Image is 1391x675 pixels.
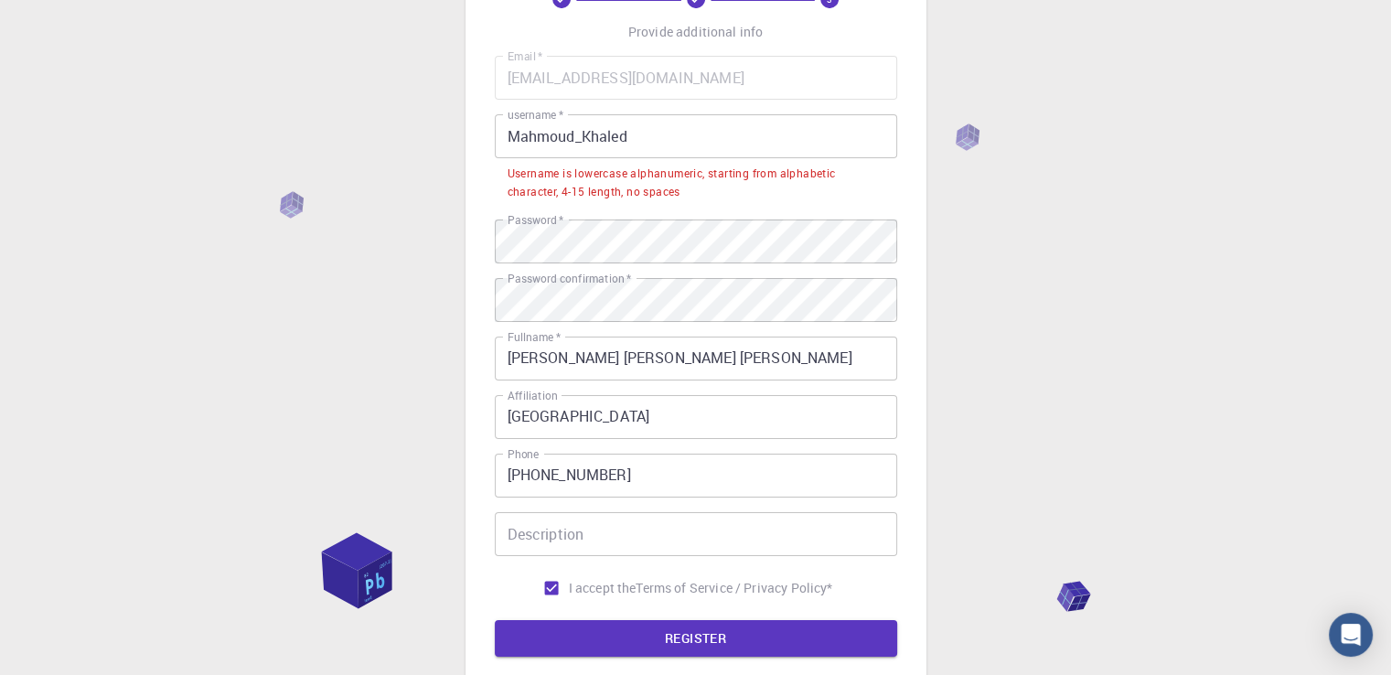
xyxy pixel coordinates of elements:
[508,165,884,201] div: Username is lowercase alphanumeric, starting from alphabetic character, 4-15 length, no spaces
[508,212,563,228] label: Password
[508,48,542,64] label: Email
[636,579,832,597] a: Terms of Service / Privacy Policy*
[508,388,557,403] label: Affiliation
[508,107,563,123] label: username
[569,579,637,597] span: I accept the
[495,620,897,657] button: REGISTER
[1329,613,1373,657] div: Open Intercom Messenger
[508,271,631,286] label: Password confirmation
[508,446,539,462] label: Phone
[628,23,763,41] p: Provide additional info
[636,579,832,597] p: Terms of Service / Privacy Policy *
[508,329,561,345] label: Fullname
